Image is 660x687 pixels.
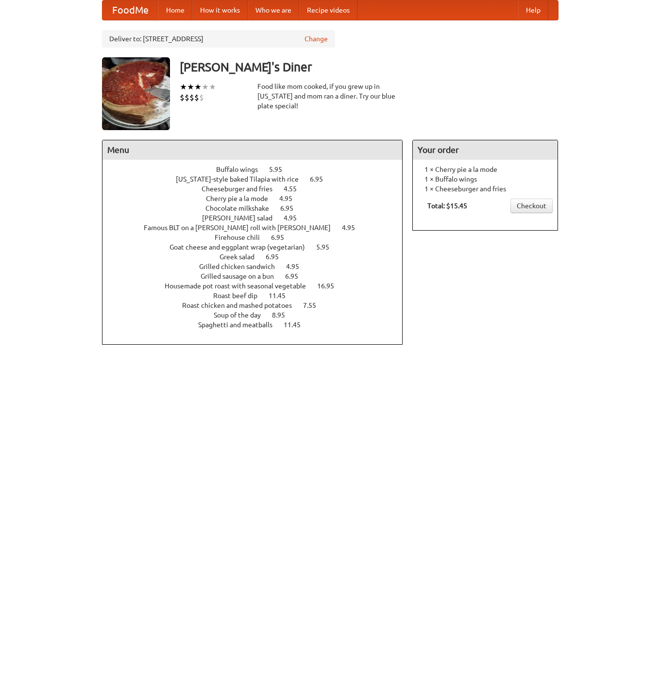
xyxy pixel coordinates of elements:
h3: [PERSON_NAME]'s Diner [180,57,558,77]
a: [PERSON_NAME] salad 4.95 [202,214,315,222]
a: Grilled chicken sandwich 4.95 [199,263,317,270]
span: Roast beef dip [213,292,267,300]
h4: Your order [413,140,558,160]
span: Housemade pot roast with seasonal vegetable [165,282,316,290]
span: 6.95 [271,234,294,241]
span: Spaghetti and meatballs [198,321,282,329]
li: ★ [209,82,216,92]
span: Cheeseburger and fries [202,185,282,193]
a: Recipe videos [299,0,357,20]
a: FoodMe [102,0,158,20]
span: [US_STATE]-style baked Tilapia with rice [176,175,308,183]
span: 4.95 [284,214,306,222]
span: [PERSON_NAME] salad [202,214,282,222]
span: 5.95 [316,243,339,251]
a: Cheeseburger and fries 4.55 [202,185,315,193]
a: Roast chicken and mashed potatoes 7.55 [182,302,334,309]
li: ★ [194,82,202,92]
li: ★ [180,82,187,92]
span: 5.95 [269,166,292,173]
span: 7.55 [303,302,326,309]
li: $ [185,92,189,103]
li: $ [180,92,185,103]
a: Home [158,0,192,20]
span: Soup of the day [214,311,271,319]
li: 1 × Buffalo wings [418,174,553,184]
span: 4.95 [286,263,309,270]
span: 4.95 [279,195,302,202]
span: 6.95 [280,204,303,212]
a: Help [518,0,548,20]
a: Roast beef dip 11.45 [213,292,304,300]
span: Greek salad [220,253,264,261]
img: angular.jpg [102,57,170,130]
span: 16.95 [317,282,344,290]
a: [US_STATE]-style baked Tilapia with rice 6.95 [176,175,341,183]
span: 6.95 [310,175,333,183]
a: Housemade pot roast with seasonal vegetable 16.95 [165,282,352,290]
a: Chocolate milkshake 6.95 [205,204,311,212]
span: Famous BLT on a [PERSON_NAME] roll with [PERSON_NAME] [144,224,340,232]
a: Soup of the day 8.95 [214,311,303,319]
span: Firehouse chili [215,234,270,241]
span: 6.95 [285,272,308,280]
li: ★ [187,82,194,92]
span: 6.95 [266,253,288,261]
span: 4.95 [342,224,365,232]
a: How it works [192,0,248,20]
span: Goat cheese and eggplant wrap (vegetarian) [169,243,315,251]
span: 11.45 [269,292,295,300]
span: Chocolate milkshake [205,204,279,212]
li: $ [194,92,199,103]
div: Food like mom cooked, if you grew up in [US_STATE] and mom ran a diner. Try our blue plate special! [257,82,403,111]
li: ★ [202,82,209,92]
li: $ [199,92,204,103]
a: Goat cheese and eggplant wrap (vegetarian) 5.95 [169,243,347,251]
span: 11.45 [284,321,310,329]
a: Checkout [510,199,553,213]
a: Who we are [248,0,299,20]
b: Total: $15.45 [427,202,467,210]
a: Firehouse chili 6.95 [215,234,302,241]
a: Spaghetti and meatballs 11.45 [198,321,319,329]
a: Change [305,34,328,44]
span: 8.95 [272,311,295,319]
li: 1 × Cherry pie a la mode [418,165,553,174]
a: Grilled sausage on a bun 6.95 [201,272,316,280]
h4: Menu [102,140,403,160]
div: Deliver to: [STREET_ADDRESS] [102,30,335,48]
span: 4.55 [284,185,306,193]
span: Grilled chicken sandwich [199,263,285,270]
span: Roast chicken and mashed potatoes [182,302,302,309]
a: Greek salad 6.95 [220,253,297,261]
span: Grilled sausage on a bun [201,272,284,280]
li: 1 × Cheeseburger and fries [418,184,553,194]
a: Famous BLT on a [PERSON_NAME] roll with [PERSON_NAME] 4.95 [144,224,373,232]
span: Buffalo wings [216,166,268,173]
a: Buffalo wings 5.95 [216,166,300,173]
span: Cherry pie a la mode [206,195,278,202]
a: Cherry pie a la mode 4.95 [206,195,310,202]
li: $ [189,92,194,103]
